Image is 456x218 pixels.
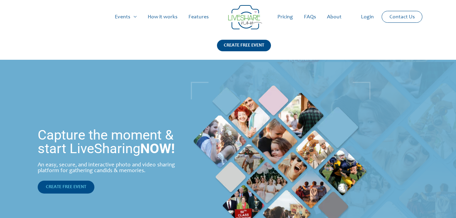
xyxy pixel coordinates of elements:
strong: NOW! [140,141,175,157]
a: Login [355,6,379,28]
a: FAQs [298,6,322,28]
span: CREATE FREE EVENT [46,185,86,189]
a: How it works [142,6,183,28]
a: Contact Us [384,11,420,22]
a: CREATE FREE EVENT [217,40,271,60]
div: An easy, secure, and interactive photo and video sharing platform for gathering candids & memories. [38,162,181,174]
div: CREATE FREE EVENT [217,40,271,51]
a: Pricing [272,6,298,28]
nav: Site Navigation [12,6,444,28]
img: Group 14 | Live Photo Slideshow for Events | Create Free Events Album for Any Occasion [228,5,262,30]
a: CREATE FREE EVENT [38,181,94,194]
a: About [322,6,347,28]
a: Features [183,6,214,28]
a: Events [109,6,142,28]
h1: Capture the moment & start LiveSharing [38,128,181,156]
